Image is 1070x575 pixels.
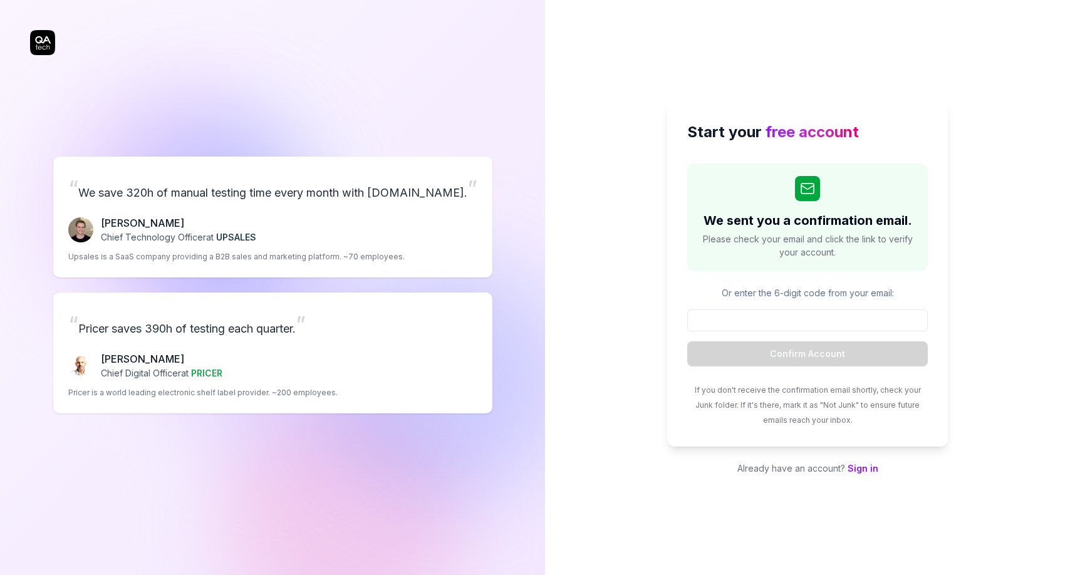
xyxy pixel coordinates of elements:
p: Chief Digital Officer at [101,366,222,380]
span: UPSALES [216,232,256,242]
img: Chris Chalkitis [68,353,93,378]
p: [PERSON_NAME] [101,215,256,231]
p: [PERSON_NAME] [101,351,222,366]
span: ” [296,311,306,338]
button: Confirm Account [687,341,928,366]
p: Upsales is a SaaS company providing a B2B sales and marketing platform. ~70 employees. [68,251,405,262]
span: PRICER [191,368,222,378]
h2: Start your [687,121,928,143]
img: Fredrik Seidl [68,217,93,242]
a: Sign in [848,463,878,474]
span: ” [467,175,477,202]
span: Please check your email and click the link to verify your account. [700,232,915,259]
p: Pricer is a world leading electronic shelf label provider. ~200 employees. [68,387,338,398]
span: “ [68,311,78,338]
span: “ [68,175,78,202]
span: If you don't receive the confirmation email shortly, check your Junk folder. If it's there, mark ... [695,385,921,425]
p: Or enter the 6-digit code from your email: [687,286,928,299]
a: “Pricer saves 390h of testing each quarter.”Chris Chalkitis[PERSON_NAME]Chief Digital Officerat P... [53,293,492,413]
p: Already have an account? [667,462,948,475]
a: “We save 320h of manual testing time every month with [DOMAIN_NAME].”Fredrik Seidl[PERSON_NAME]Ch... [53,157,492,277]
p: Pricer saves 390h of testing each quarter. [68,308,477,341]
span: free account [766,123,859,141]
p: We save 320h of manual testing time every month with [DOMAIN_NAME]. [68,172,477,205]
h2: We sent you a confirmation email. [704,211,912,230]
p: Chief Technology Officer at [101,231,256,244]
